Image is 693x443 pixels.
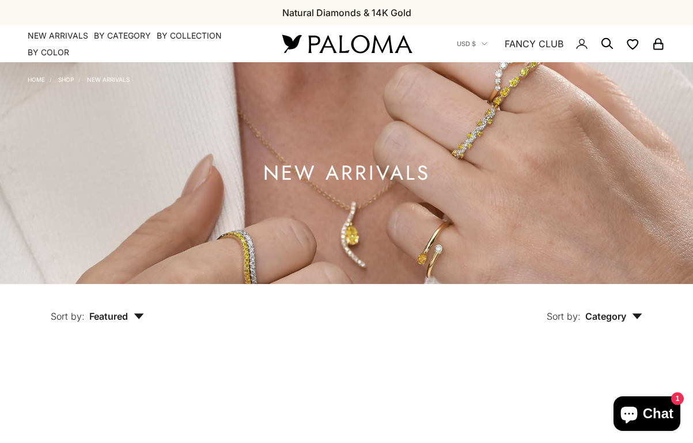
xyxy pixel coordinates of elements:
[547,311,581,322] span: Sort by:
[28,30,88,41] a: NEW ARRIVALS
[24,284,171,332] button: Sort by: Featured
[28,74,130,83] nav: Breadcrumb
[28,76,45,83] a: Home
[505,36,563,51] a: FANCY CLUB
[457,39,476,49] span: USD $
[89,311,144,322] span: Featured
[94,30,151,41] summary: By Category
[58,76,74,83] a: Shop
[157,30,222,41] summary: By Collection
[520,284,669,332] button: Sort by: Category
[585,311,642,322] span: Category
[610,396,684,434] inbox-online-store-chat: Shopify online store chat
[28,30,255,58] nav: Primary navigation
[87,76,130,83] a: NEW ARRIVALS
[263,166,430,180] h1: NEW ARRIVALS
[51,311,85,322] span: Sort by:
[282,5,411,20] p: Natural Diamonds & 14K Gold
[457,39,487,49] button: USD $
[28,47,69,58] summary: By Color
[457,25,665,62] nav: Secondary navigation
